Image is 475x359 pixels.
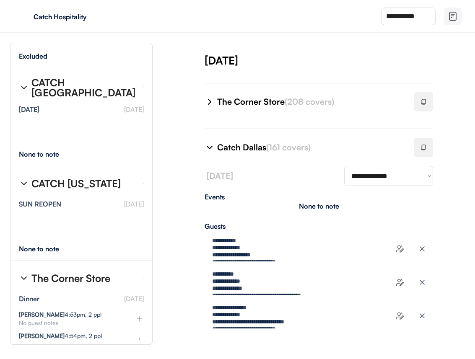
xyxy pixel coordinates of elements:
[205,97,215,107] img: chevron-right%20%281%29.svg
[19,295,39,302] div: Dinner
[396,245,404,253] img: users-edit.svg
[19,332,65,339] strong: [PERSON_NAME]
[19,201,61,207] div: SUN REOPEN
[205,53,475,68] div: [DATE]
[19,53,47,59] div: Excluded
[124,105,144,114] font: [DATE]
[217,142,404,153] div: Catch Dallas
[19,312,101,318] div: 4:53pm, 2 ppl
[299,203,339,209] div: None to note
[285,96,334,107] font: (208 covers)
[135,336,144,344] img: plus%20%281%29.svg
[418,245,426,253] img: x-close%20%283%29.svg
[396,278,404,287] img: users-edit.svg
[448,11,458,21] img: file-02.svg
[19,83,29,93] img: chevron-right%20%281%29.svg
[205,223,433,230] div: Guests
[31,273,110,283] div: The Corner Store
[266,142,311,152] font: (161 covers)
[396,312,404,320] img: users-edit.svg
[31,77,136,98] div: CATCH [GEOGRAPHIC_DATA]
[124,294,144,303] font: [DATE]
[124,200,144,208] font: [DATE]
[418,278,426,287] img: x-close%20%283%29.svg
[19,178,29,189] img: chevron-right%20%281%29.svg
[19,311,65,318] strong: [PERSON_NAME]
[19,333,102,339] div: 4:54pm, 2 ppl
[207,170,233,181] font: [DATE]
[205,194,433,200] div: Events
[17,10,30,23] img: yH5BAEAAAAALAAAAAABAAEAAAIBRAA7
[217,96,404,108] div: The Corner Store
[31,178,121,189] div: CATCH [US_STATE]
[418,312,426,320] img: x-close%20%283%29.svg
[205,142,215,152] img: chevron-right%20%281%29.svg
[19,151,75,158] div: None to note
[19,320,122,326] div: No guest notes
[34,13,139,20] div: Catch Hospitality
[19,245,75,252] div: None to note
[19,106,39,113] div: [DATE]
[19,273,29,283] img: chevron-right%20%281%29.svg
[135,315,144,323] img: plus%20%281%29.svg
